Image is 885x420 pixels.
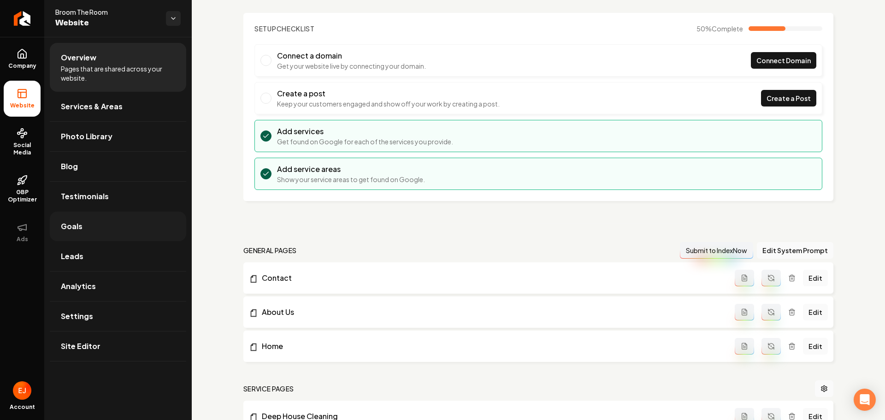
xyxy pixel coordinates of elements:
a: Analytics [50,272,186,301]
span: Overview [61,52,96,63]
a: Goals [50,212,186,241]
span: Testimonials [61,191,109,202]
span: Website [55,17,159,30]
p: Show your service areas to get found on Google. [277,175,425,184]
span: Analytics [61,281,96,292]
span: Company [5,62,40,70]
span: Ads [13,236,32,243]
h3: Add services [277,126,453,137]
button: Add admin page prompt [735,270,754,286]
button: Add admin page prompt [735,304,754,320]
h2: general pages [243,246,297,255]
img: Rebolt Logo [14,11,31,26]
a: Edit [803,338,828,355]
span: Create a Post [767,94,811,103]
span: Connect Domain [756,56,811,65]
a: Edit [803,304,828,320]
h3: Add service areas [277,164,425,175]
a: Connect Domain [751,52,816,69]
button: Ads [4,214,41,250]
button: Add admin page prompt [735,338,754,355]
a: GBP Optimizer [4,167,41,211]
span: Goals [61,221,83,232]
h3: Connect a domain [277,50,426,61]
span: Settings [61,311,93,322]
span: Website [6,102,38,109]
a: Leads [50,242,186,271]
p: Get found on Google for each of the services you provide. [277,137,453,146]
a: Photo Library [50,122,186,151]
span: Pages that are shared across your website. [61,64,175,83]
span: 50 % [696,24,743,33]
h3: Create a post [277,88,500,99]
a: Site Editor [50,331,186,361]
a: Social Media [4,120,41,164]
a: Create a Post [761,90,816,106]
span: GBP Optimizer [4,189,41,203]
span: Social Media [4,142,41,156]
a: Company [4,41,41,77]
span: Site Editor [61,341,100,352]
a: Blog [50,152,186,181]
img: Eduard Joers [13,381,31,400]
a: Home [249,341,735,352]
a: Services & Areas [50,92,186,121]
button: Submit to IndexNow [680,242,753,259]
p: Get your website live by connecting your domain. [277,61,426,71]
span: Blog [61,161,78,172]
span: Complete [712,24,743,33]
span: Broom The Room [55,7,159,17]
a: Edit [803,270,828,286]
a: Testimonials [50,182,186,211]
span: Services & Areas [61,101,123,112]
span: Account [10,403,35,411]
span: Photo Library [61,131,112,142]
h2: Checklist [254,24,315,33]
a: Contact [249,272,735,284]
span: Setup [254,24,277,33]
button: Edit System Prompt [757,242,833,259]
h2: Service Pages [243,384,294,393]
a: About Us [249,307,735,318]
p: Keep your customers engaged and show off your work by creating a post. [277,99,500,108]
button: Open user button [13,381,31,400]
span: Leads [61,251,83,262]
div: Open Intercom Messenger [854,389,876,411]
a: Settings [50,302,186,331]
